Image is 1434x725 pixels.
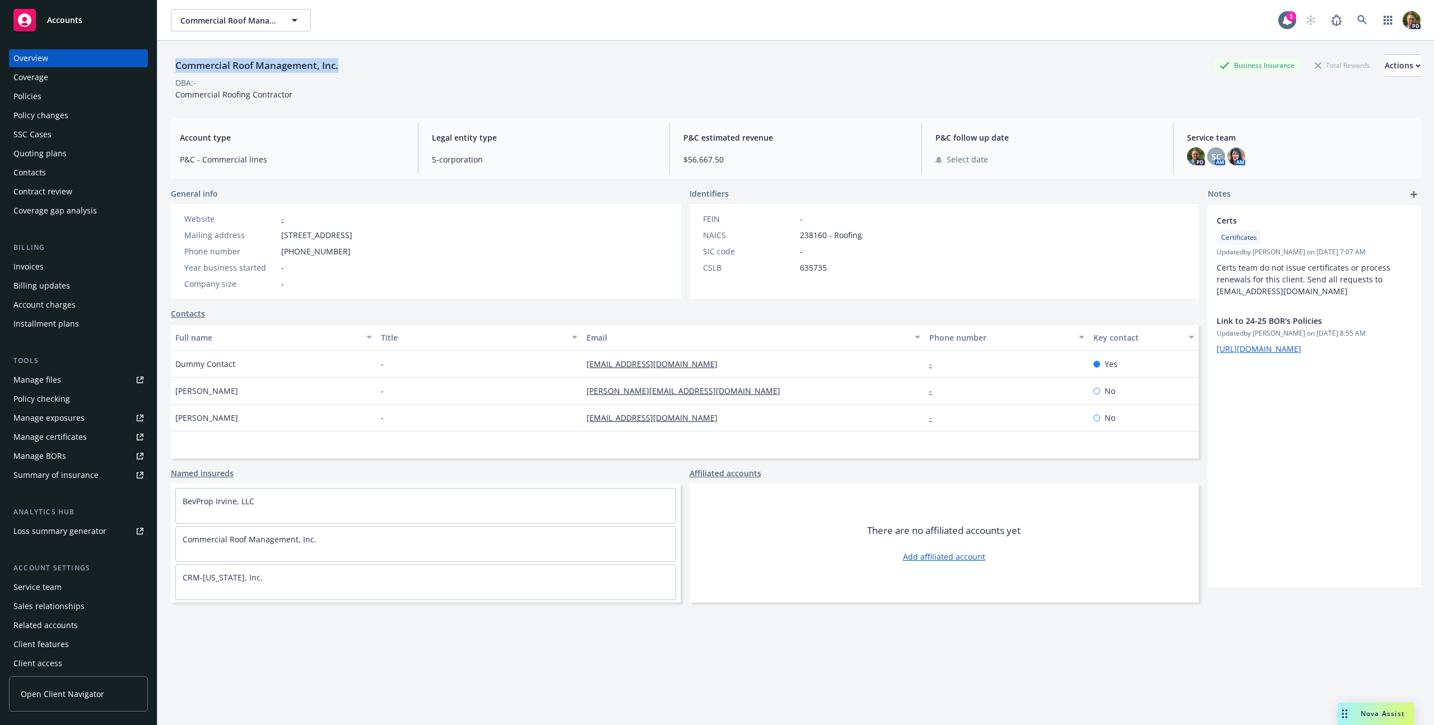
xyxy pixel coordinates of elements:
span: - [800,245,803,257]
div: CertsCertificatesUpdatedby [PERSON_NAME] on [DATE] 7:07 AMCerts team do not issue certificates or... [1208,206,1421,306]
div: Total Rewards [1309,58,1376,72]
a: [PERSON_NAME][EMAIL_ADDRESS][DOMAIN_NAME] [586,385,789,396]
div: DBA: - [175,77,196,89]
div: Policy checking [13,390,70,408]
span: - [800,213,803,225]
span: Certs [1217,215,1382,226]
div: Contacts [13,164,46,182]
div: Phone number [929,332,1073,343]
a: Client access [9,654,148,672]
span: Certs team do not issue certificates or process renewals for this client. Send all requests to [E... [1217,262,1393,296]
div: Manage certificates [13,428,87,446]
div: Manage exposures [13,409,85,427]
div: Client access [13,654,62,672]
a: - [281,213,284,224]
a: Billing updates [9,277,148,295]
div: Full name [175,332,360,343]
div: Tools [9,355,148,366]
span: Yes [1105,358,1118,370]
a: Related accounts [9,616,148,634]
a: Account charges [9,296,148,314]
button: Nova Assist [1338,703,1414,725]
span: Nova Assist [1361,709,1405,718]
a: Switch app [1377,9,1399,31]
a: Loss summary generator [9,522,148,540]
a: Contract review [9,183,148,201]
span: Certificates [1221,233,1257,243]
span: [PERSON_NAME] [175,412,238,424]
a: Coverage [9,68,148,86]
a: SSC Cases [9,126,148,143]
div: Quoting plans [13,145,67,162]
a: Client features [9,635,148,653]
div: Commercial Roof Management, Inc. [171,58,343,73]
a: [EMAIL_ADDRESS][DOMAIN_NAME] [586,412,727,423]
div: Company size [184,278,277,290]
a: Invoices [9,258,148,276]
div: Policies [13,87,41,105]
span: $56,667.50 [683,154,908,165]
img: photo [1187,147,1205,165]
span: Commercial Roof Management, Inc. [180,15,277,26]
button: Full name [171,324,376,351]
div: Related accounts [13,616,78,634]
a: Manage exposures [9,409,148,427]
div: Analytics hub [9,506,148,518]
a: [URL][DOMAIN_NAME] [1217,343,1301,354]
div: Installment plans [13,315,79,333]
a: Overview [9,49,148,67]
span: Dummy Contact [175,358,235,370]
a: Search [1351,9,1374,31]
span: No [1105,412,1115,424]
div: Link to 24-25 BOR's PoliciesUpdatedby [PERSON_NAME] on [DATE] 8:55 AM[URL][DOMAIN_NAME] [1208,306,1421,364]
div: Account settings [9,563,148,574]
span: 635735 [800,262,827,273]
a: Affiliated accounts [690,467,761,479]
span: Select date [947,154,988,165]
img: photo [1403,11,1421,29]
img: photo [1227,147,1245,165]
div: SSC Cases [13,126,52,143]
span: - [381,385,384,397]
a: Manage BORs [9,447,148,465]
div: Key contact [1093,332,1182,343]
div: Year business started [184,262,277,273]
span: [PHONE_NUMBER] [281,245,351,257]
a: Manage files [9,371,148,389]
a: Commercial Roof Management, Inc. [183,534,316,545]
span: SC [1212,151,1221,162]
span: Notes [1208,188,1231,201]
div: Sales relationships [13,597,85,615]
span: General info [171,188,218,199]
button: Actions [1385,54,1421,77]
div: Manage files [13,371,61,389]
span: - [281,278,284,290]
div: Actions [1385,55,1421,76]
div: Loss summary generator [13,522,106,540]
a: Manage certificates [9,428,148,446]
div: Business Insurance [1214,58,1300,72]
span: 238160 - Roofing [800,229,862,241]
div: Overview [13,49,48,67]
span: Updated by [PERSON_NAME] on [DATE] 7:07 AM [1217,247,1412,257]
a: BevProp Irvine, LLC [183,496,254,506]
a: Summary of insurance [9,466,148,484]
button: Commercial Roof Management, Inc. [171,9,311,31]
a: Policies [9,87,148,105]
a: Policy checking [9,390,148,408]
a: add [1407,188,1421,201]
span: [STREET_ADDRESS] [281,229,352,241]
a: Add affiliated account [903,551,985,563]
a: CRM-[US_STATE], Inc. [183,572,263,583]
div: Coverage gap analysis [13,202,97,220]
button: Email [582,324,925,351]
div: Phone number [184,245,277,257]
a: Contacts [171,308,205,319]
div: Invoices [13,258,44,276]
div: Billing [9,242,148,253]
a: Report a Bug [1325,9,1348,31]
span: P&C follow up date [935,132,1160,143]
div: NAICS [703,229,795,241]
div: Account charges [13,296,76,314]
